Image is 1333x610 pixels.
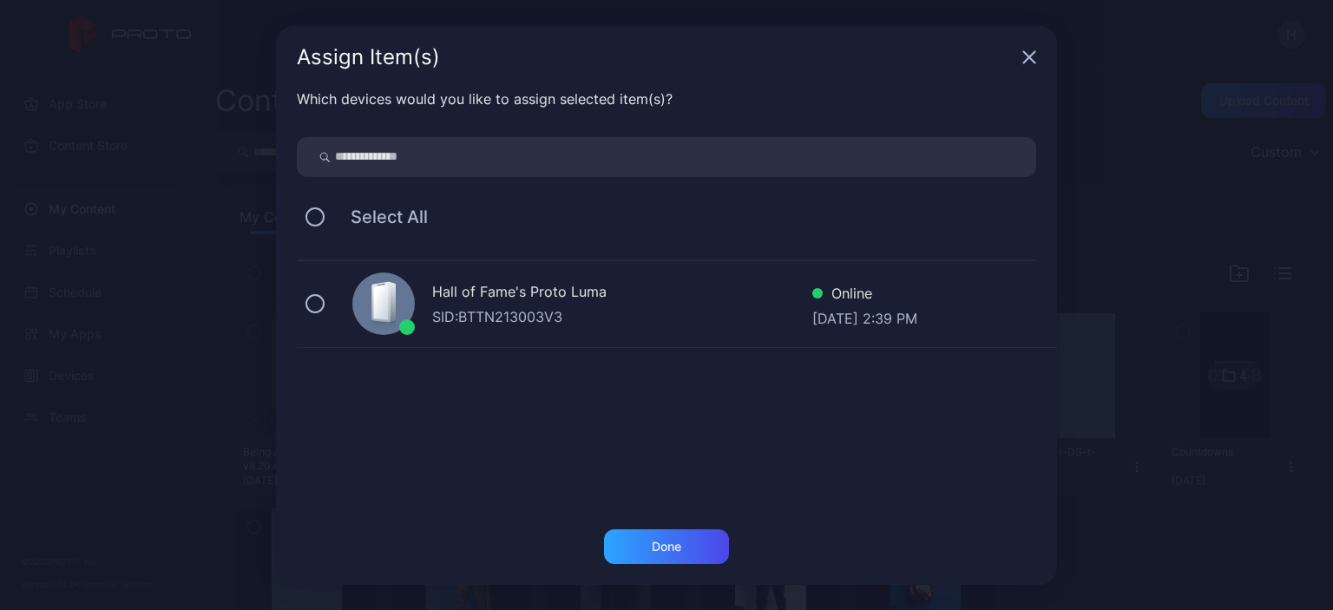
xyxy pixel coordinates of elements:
[297,89,1036,109] div: Which devices would you like to assign selected item(s)?
[604,529,729,564] button: Done
[812,308,917,325] div: [DATE] 2:39 PM
[812,283,917,308] div: Online
[297,47,1015,68] div: Assign Item(s)
[432,281,812,306] div: Hall of Fame's Proto Luma
[333,207,428,227] span: Select All
[432,306,812,327] div: SID: BTTN213003V3
[652,540,681,554] div: Done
